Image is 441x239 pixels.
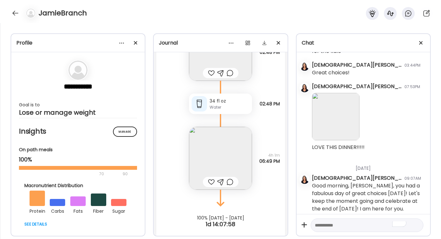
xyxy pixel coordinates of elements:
[19,170,121,178] div: 70
[259,158,280,164] span: 06:49 PM
[19,101,137,109] div: Goal is to
[24,182,132,189] div: Macronutrient Distribution
[300,83,309,92] img: avatars%2FmcUjd6cqKYdgkG45clkwT2qudZq2
[260,101,280,107] span: 02:48 PM
[91,206,106,215] div: fiber
[26,9,35,18] img: bg-avatar-default.svg
[113,127,137,137] div: Manage
[210,104,249,110] div: Water
[189,127,252,190] img: images%2FXImTVQBs16eZqGQ4AKMzePIDoFr2%2FcR4pTXF4rrD5Cv7Ysf1t%2FSrb4EPEaeQXTFGD5vQCm_240
[312,174,402,182] div: [DEMOGRAPHIC_DATA][PERSON_NAME]
[39,8,87,18] h4: JamieBranch
[312,144,365,151] div: LOVE THIS DINNER!!!!!
[312,93,359,140] img: images%2FXImTVQBs16eZqGQ4AKMzePIDoFr2%2FcR4pTXF4rrD5Cv7Ysf1t%2FSrb4EPEaeQXTFGD5vQCm_240
[312,83,402,90] div: [DEMOGRAPHIC_DATA][PERSON_NAME]
[312,61,402,69] div: [DEMOGRAPHIC_DATA][PERSON_NAME]
[19,109,137,116] div: Lose or manage weight
[70,206,86,215] div: fats
[111,206,126,215] div: sugar
[210,98,249,104] div: 34 fl oz
[312,157,425,174] div: [DATE]
[30,206,45,215] div: protein
[404,84,420,90] div: 07:53PM
[404,62,420,68] div: 03:44PM
[19,156,137,163] div: 100%
[300,175,309,184] img: avatars%2FmcUjd6cqKYdgkG45clkwT2qudZq2
[312,182,425,213] div: Good morning, [PERSON_NAME], you had a fabulous day of great choices [DATE]! Let's keep the momen...
[315,221,408,229] textarea: To enrich screen reader interactions, please activate Accessibility in Grammarly extension settings
[122,170,128,178] div: 90
[300,62,309,71] img: avatars%2FmcUjd6cqKYdgkG45clkwT2qudZq2
[260,49,280,55] span: 02:48 PM
[154,220,287,228] div: 1d 14:07:58
[19,127,137,136] h2: Insights
[16,39,140,47] div: Profile
[404,176,421,181] div: 09:07AM
[259,152,280,158] span: 4h 1m
[50,206,65,215] div: carbs
[302,39,425,47] div: Chat
[312,69,350,77] div: Great choices!
[154,215,287,220] div: 100% [DATE] - [DATE]
[159,39,282,47] div: Journal
[19,146,137,153] div: On path meals
[68,61,88,80] img: bg-avatar-default.svg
